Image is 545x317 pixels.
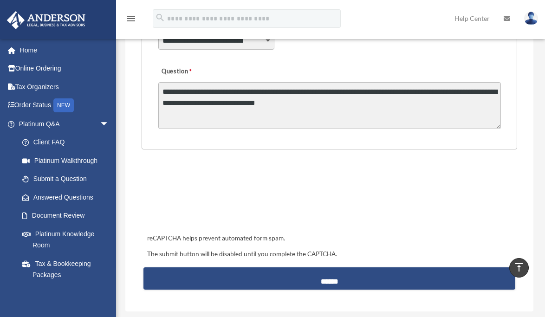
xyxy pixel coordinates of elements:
a: Online Ordering [6,59,123,78]
a: Submit a Question [13,170,118,188]
a: Platinum Walkthrough [13,151,123,170]
a: Client FAQ [13,133,123,152]
a: Land Trust & Deed Forum [13,284,123,303]
a: Answered Questions [13,188,123,207]
div: NEW [53,98,74,112]
a: Platinum Knowledge Room [13,225,123,254]
iframe: reCAPTCHA [144,178,285,214]
i: search [155,13,165,23]
a: Tax Organizers [6,78,123,96]
div: reCAPTCHA helps prevent automated form spam. [143,233,515,244]
a: Home [6,41,123,59]
a: Platinum Q&Aarrow_drop_down [6,115,123,133]
a: vertical_align_top [509,258,529,278]
img: Anderson Advisors Platinum Portal [4,11,88,29]
a: Document Review [13,207,123,225]
img: User Pic [524,12,538,25]
div: The submit button will be disabled until you complete the CAPTCHA. [143,249,515,260]
a: Tax & Bookkeeping Packages [13,254,123,284]
a: Order StatusNEW [6,96,123,115]
label: Question [158,65,230,78]
i: vertical_align_top [513,262,525,273]
i: menu [125,13,136,24]
span: arrow_drop_down [100,115,118,134]
a: menu [125,16,136,24]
